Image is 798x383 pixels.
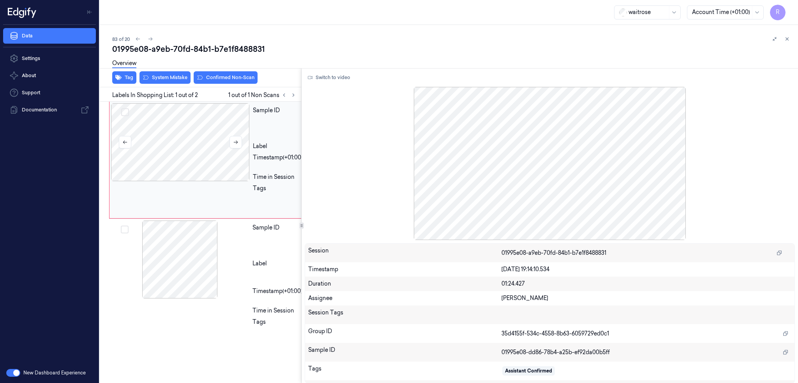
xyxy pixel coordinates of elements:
a: Support [3,85,96,101]
span: Labels In Shopping List: 1 out of 2 [112,91,198,99]
div: Label [253,142,303,150]
div: Session Tags [308,309,501,321]
button: Select row [121,108,129,116]
div: Timestamp [308,265,501,274]
div: Assignee [308,294,501,302]
div: Timestamp (+01:00) [252,287,302,304]
span: 35d4155f-534c-4558-8b63-6059729ed0c1 [501,330,609,338]
div: Timestamp (+01:00) [253,154,303,170]
button: Toggle Navigation [83,6,96,18]
a: Overview [112,59,136,68]
div: [DATE] 19:14:10.534 [501,265,791,274]
div: Assistant Confirmed [505,367,552,374]
button: R [770,5,786,20]
span: 83 of 20 [112,36,130,42]
div: 01995e08-a9eb-70fd-84b1-b7e1f8488831 [112,44,792,55]
div: Sample ID [308,346,501,358]
div: Group ID [308,327,501,340]
span: 01995e08-dd86-78b4-a25b-ef92da00b5ff [501,348,610,357]
div: Sample ID [253,106,303,139]
a: Documentation [3,102,96,118]
a: Data [3,28,96,44]
div: Tags [253,184,303,214]
span: 01995e08-a9eb-70fd-84b1-b7e1f8488831 [501,249,606,257]
div: Time in Session [253,173,303,181]
div: Time in Session [252,307,302,315]
div: Tags [308,365,501,377]
div: Session [308,247,501,259]
div: 01:24.427 [501,280,791,288]
div: Duration [308,280,501,288]
button: System Mistake [139,71,191,84]
button: Tag [112,71,136,84]
div: [PERSON_NAME] [501,294,791,302]
button: About [3,68,96,83]
div: Label [252,259,302,284]
span: 1 out of 1 Non Scans [228,90,298,100]
button: Switch to video [305,71,353,84]
div: Sample ID [252,224,302,256]
button: Select row [121,226,129,233]
a: Settings [3,51,96,66]
div: Tags [252,318,302,330]
button: Confirmed Non-Scan [194,71,258,84]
